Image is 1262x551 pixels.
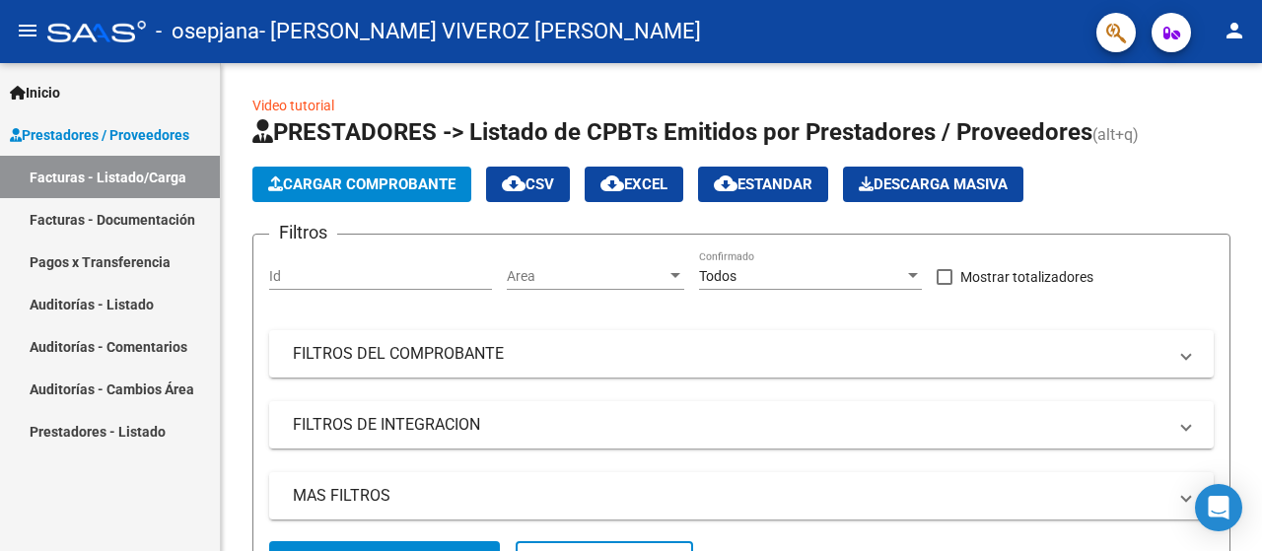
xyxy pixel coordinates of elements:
[252,98,334,113] a: Video tutorial
[1223,19,1246,42] mat-icon: person
[293,343,1166,365] mat-panel-title: FILTROS DEL COMPROBANTE
[699,268,736,284] span: Todos
[698,167,828,202] button: Estandar
[585,167,683,202] button: EXCEL
[1195,484,1242,531] div: Open Intercom Messenger
[600,172,624,195] mat-icon: cloud_download
[1092,125,1139,144] span: (alt+q)
[269,472,1214,519] mat-expansion-panel-header: MAS FILTROS
[269,219,337,246] h3: Filtros
[268,175,456,193] span: Cargar Comprobante
[507,268,666,285] span: Area
[600,175,667,193] span: EXCEL
[293,414,1166,436] mat-panel-title: FILTROS DE INTEGRACION
[252,167,471,202] button: Cargar Comprobante
[502,175,554,193] span: CSV
[502,172,526,195] mat-icon: cloud_download
[252,118,1092,146] span: PRESTADORES -> Listado de CPBTs Emitidos por Prestadores / Proveedores
[156,10,259,53] span: - osepjana
[486,167,570,202] button: CSV
[960,265,1093,289] span: Mostrar totalizadores
[269,401,1214,448] mat-expansion-panel-header: FILTROS DE INTEGRACION
[714,175,812,193] span: Estandar
[843,167,1023,202] app-download-masive: Descarga masiva de comprobantes (adjuntos)
[10,124,189,146] span: Prestadores / Proveedores
[843,167,1023,202] button: Descarga Masiva
[16,19,39,42] mat-icon: menu
[259,10,701,53] span: - [PERSON_NAME] VIVEROZ [PERSON_NAME]
[269,330,1214,378] mat-expansion-panel-header: FILTROS DEL COMPROBANTE
[859,175,1008,193] span: Descarga Masiva
[293,485,1166,507] mat-panel-title: MAS FILTROS
[714,172,737,195] mat-icon: cloud_download
[10,82,60,103] span: Inicio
